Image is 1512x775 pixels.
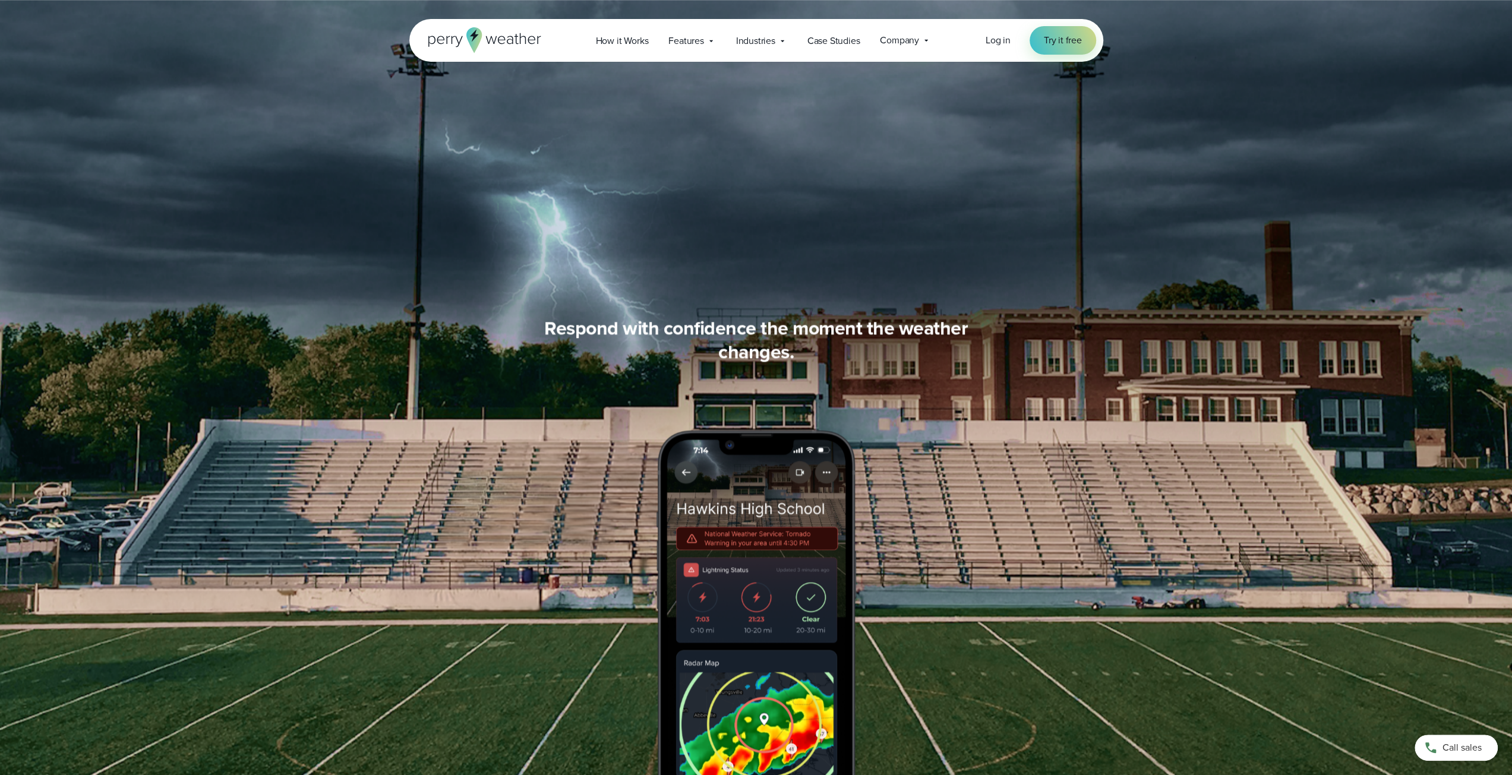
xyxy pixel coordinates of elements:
h3: Respond with confidence the moment the weather changes. [528,316,984,363]
a: Try it free [1030,26,1096,55]
span: Call sales [1442,741,1482,755]
span: Company [880,33,919,48]
a: How it Works [586,29,659,53]
span: Case Studies [807,34,860,48]
a: Call sales [1415,735,1498,761]
a: Case Studies [797,29,870,53]
span: Industries [736,34,775,48]
span: Features [668,34,703,48]
span: Log in [986,33,1011,47]
span: Try it free [1044,33,1082,48]
span: How it Works [596,34,649,48]
a: Log in [986,33,1011,48]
